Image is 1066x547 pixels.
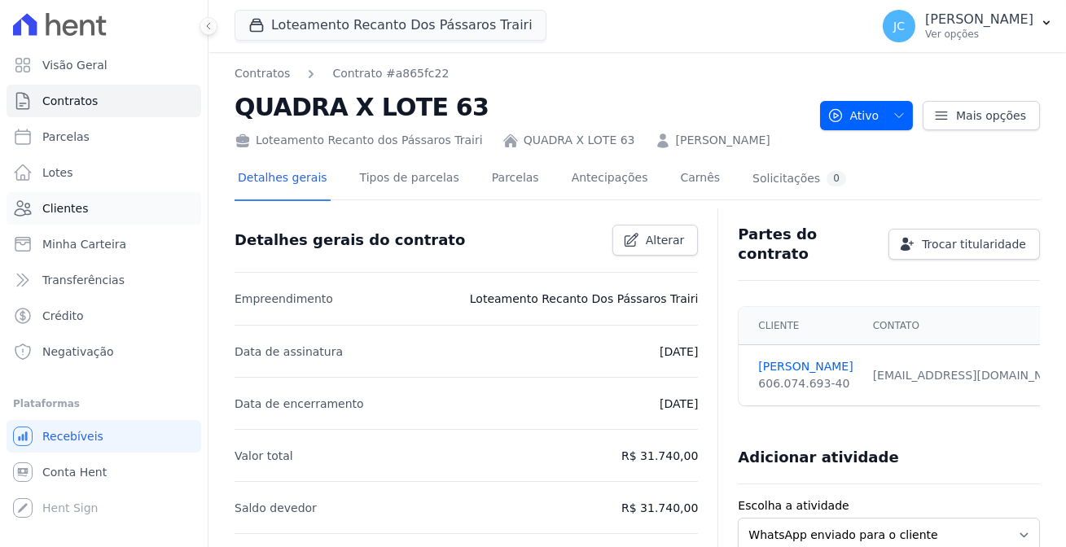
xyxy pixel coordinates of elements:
[235,446,293,466] p: Valor total
[758,358,853,375] a: [PERSON_NAME]
[923,101,1040,130] a: Mais opções
[646,232,685,248] span: Alterar
[738,497,1040,514] label: Escolha a atividade
[42,308,84,324] span: Crédito
[42,464,107,480] span: Conta Hent
[956,107,1026,124] span: Mais opções
[524,132,635,149] a: QUADRA X LOTE 63
[42,272,125,288] span: Transferências
[660,342,698,361] p: [DATE]
[42,344,114,360] span: Negativação
[820,101,914,130] button: Ativo
[827,101,880,130] span: Ativo
[7,85,201,117] a: Contratos
[925,28,1033,41] p: Ver opções
[752,171,846,186] div: Solicitações
[235,342,343,361] p: Data de assinatura
[235,498,317,518] p: Saldo devedor
[7,49,201,81] a: Visão Geral
[827,171,846,186] div: 0
[489,158,542,201] a: Parcelas
[42,164,73,181] span: Lotes
[235,65,449,82] nav: Breadcrumb
[42,236,126,252] span: Minha Carteira
[7,264,201,296] a: Transferências
[739,307,862,345] th: Cliente
[235,158,331,201] a: Detalhes gerais
[42,129,90,145] span: Parcelas
[7,335,201,368] a: Negativação
[922,236,1026,252] span: Trocar titularidade
[758,375,853,392] div: 606.074.693-40
[42,200,88,217] span: Clientes
[13,394,195,414] div: Plataformas
[235,289,333,309] p: Empreendimento
[7,156,201,189] a: Lotes
[235,230,465,250] h3: Detalhes gerais do contrato
[7,120,201,153] a: Parcelas
[357,158,463,201] a: Tipos de parcelas
[870,3,1066,49] button: JC [PERSON_NAME] Ver opções
[660,394,698,414] p: [DATE]
[893,20,905,32] span: JC
[749,158,849,201] a: Solicitações0
[470,289,699,309] p: Loteamento Recanto Dos Pássaros Trairi
[7,228,201,260] a: Minha Carteira
[235,65,807,82] nav: Breadcrumb
[42,93,98,109] span: Contratos
[738,448,898,467] h3: Adicionar atividade
[42,57,107,73] span: Visão Geral
[738,225,875,264] h3: Partes do contrato
[235,394,364,414] p: Data de encerramento
[332,65,449,82] a: Contrato #a865fc22
[568,158,651,201] a: Antecipações
[888,229,1040,260] a: Trocar titularidade
[925,11,1033,28] p: [PERSON_NAME]
[621,446,698,466] p: R$ 31.740,00
[235,65,290,82] a: Contratos
[621,498,698,518] p: R$ 31.740,00
[7,420,201,453] a: Recebíveis
[7,300,201,332] a: Crédito
[7,456,201,488] a: Conta Hent
[235,132,483,149] div: Loteamento Recanto dos Pássaros Trairi
[612,225,699,256] a: Alterar
[676,132,770,149] a: [PERSON_NAME]
[42,428,103,444] span: Recebíveis
[677,158,723,201] a: Carnês
[7,192,201,225] a: Clientes
[235,10,546,41] button: Loteamento Recanto Dos Pássaros Trairi
[235,89,807,125] h2: QUADRA X LOTE 63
